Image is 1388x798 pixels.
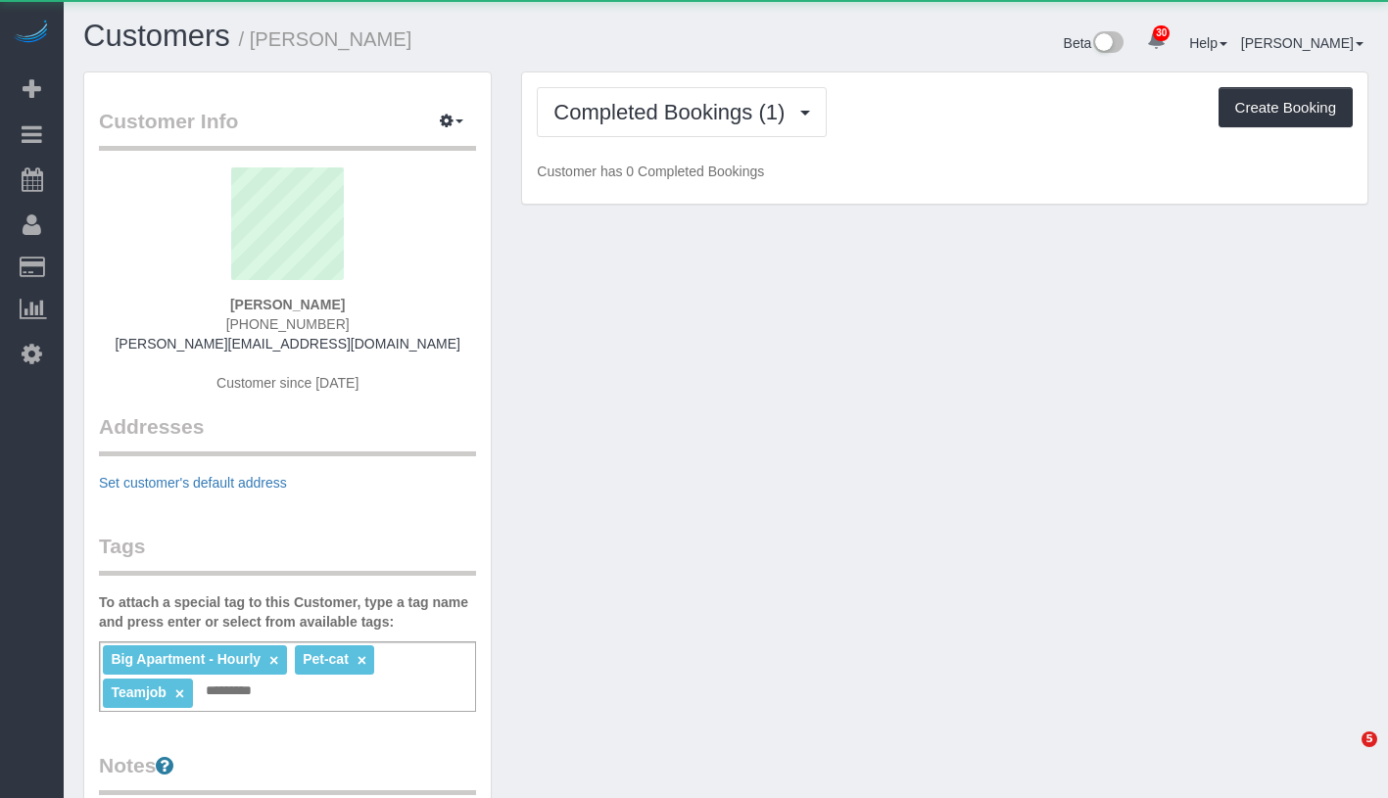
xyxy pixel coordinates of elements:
p: Customer has 0 Completed Bookings [537,162,1353,181]
a: × [358,652,366,669]
button: Create Booking [1219,87,1353,128]
span: 5 [1362,731,1377,747]
a: × [269,652,278,669]
legend: Notes [99,751,476,795]
small: / [PERSON_NAME] [239,28,412,50]
span: 30 [1153,25,1170,41]
span: Teamjob [111,684,167,700]
button: Completed Bookings (1) [537,87,827,137]
label: To attach a special tag to this Customer, type a tag name and press enter or select from availabl... [99,592,476,632]
strong: [PERSON_NAME] [230,297,345,312]
a: 30 [1137,20,1175,63]
a: Beta [1064,35,1125,51]
span: Completed Bookings (1) [553,100,794,124]
span: Pet-cat [303,651,349,667]
span: Big Apartment - Hourly [111,651,261,667]
a: × [175,685,184,702]
img: New interface [1091,31,1124,57]
span: [PHONE_NUMBER] [226,316,350,332]
span: Customer since [DATE] [216,375,359,391]
a: [PERSON_NAME] [1241,35,1364,51]
legend: Customer Info [99,107,476,151]
a: Help [1189,35,1227,51]
legend: Tags [99,532,476,576]
a: Set customer's default address [99,475,287,491]
a: Customers [83,19,230,53]
img: Automaid Logo [12,20,51,47]
a: [PERSON_NAME][EMAIL_ADDRESS][DOMAIN_NAME] [115,336,459,352]
iframe: Intercom live chat [1321,731,1368,778]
